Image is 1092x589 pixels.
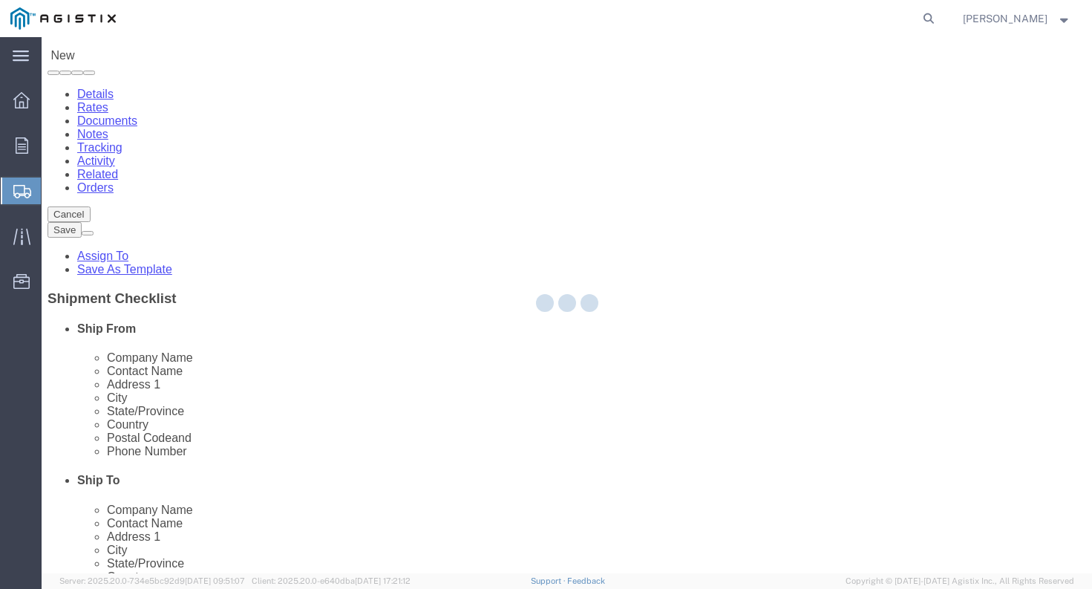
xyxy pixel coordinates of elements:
[531,576,568,585] a: Support
[252,576,411,585] span: Client: 2025.20.0-e640dba
[10,7,116,30] img: logo
[185,576,245,585] span: [DATE] 09:51:07
[59,576,245,585] span: Server: 2025.20.0-734e5bc92d9
[846,575,1074,588] span: Copyright © [DATE]-[DATE] Agistix Inc., All Rights Reserved
[962,10,1072,27] button: [PERSON_NAME]
[963,10,1047,27] span: Kayla Oles
[567,576,605,585] a: Feedback
[355,576,411,585] span: [DATE] 17:21:12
